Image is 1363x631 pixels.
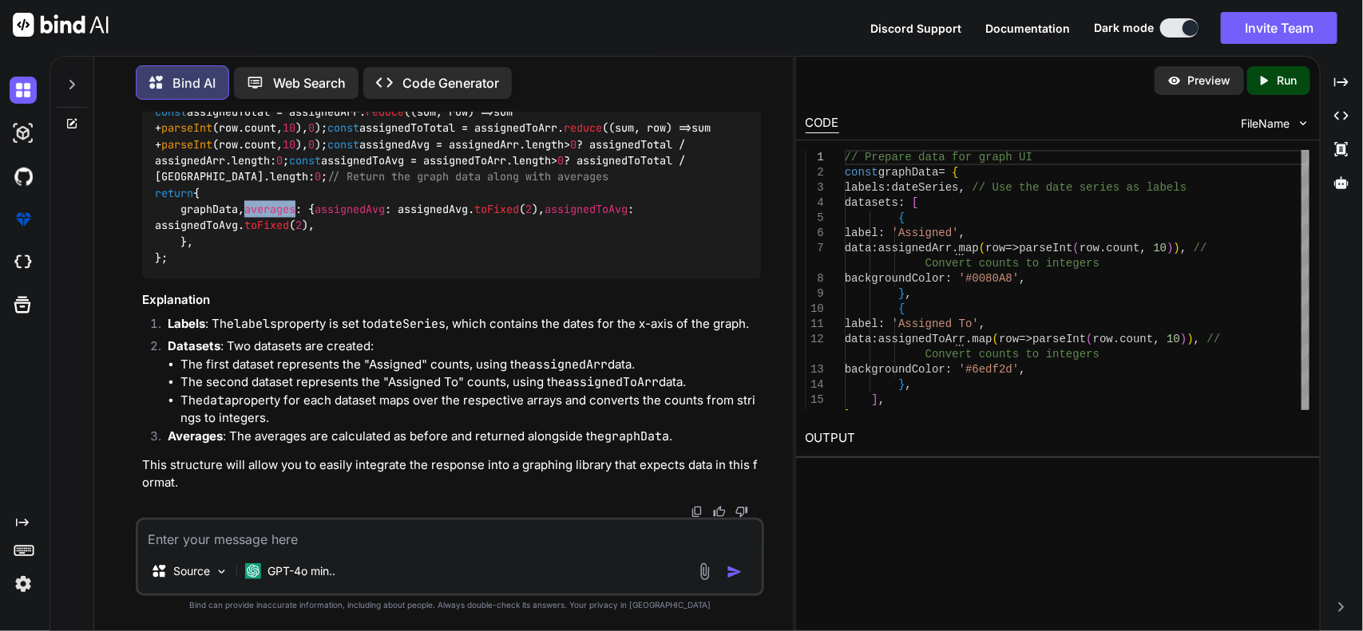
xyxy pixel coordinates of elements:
[878,317,885,330] span: :
[234,316,277,332] code: labels
[870,22,961,35] span: Discord Support
[878,166,939,179] span: graphData
[168,316,205,331] strong: Labels
[273,73,346,93] p: Web Search
[1194,333,1200,345] span: ,
[327,136,359,151] span: const
[203,392,232,408] code: data
[244,201,295,215] span: averages
[327,169,608,183] span: // Return the graph data along with averages
[905,287,911,300] span: ,
[1094,20,1154,36] span: Dark mode
[1174,242,1180,254] span: )
[245,563,261,579] img: GPT-4o mini
[289,152,321,167] span: const
[1019,363,1025,376] span: ,
[1153,242,1167,254] span: 10
[892,317,979,330] span: 'Assigned To'
[173,563,210,579] p: Source
[1005,242,1019,254] span: =>
[545,201,628,215] span: assignedToAvg
[1297,116,1310,130] img: chevron down
[161,136,212,151] span: parseInt
[959,227,965,239] span: ,
[878,393,885,406] span: ,
[315,169,321,183] span: 0
[878,227,885,239] span: :
[806,302,824,317] div: 10
[180,373,762,392] li: The second dataset represents the "Assigned To" counts, using the data.
[10,77,37,104] img: darkChat
[168,428,223,444] strong: Averages
[180,356,762,374] li: The first dataset represents the "Assigned" counts, using the data.
[985,20,1070,37] button: Documentation
[898,211,905,224] span: {
[1140,242,1147,254] span: ,
[1167,73,1182,88] img: preview
[806,211,824,226] div: 5
[525,201,532,215] span: 2
[308,120,315,134] span: 0
[215,565,228,578] img: Pick Models
[972,181,1187,194] span: // Use the date series as labels
[952,242,958,254] span: .
[691,505,703,518] img: copy
[564,120,602,134] span: reduce
[283,120,295,134] span: 10
[912,196,918,209] span: [
[878,333,965,345] span: assignedToArr
[557,152,564,167] span: 0
[878,242,952,254] span: assignedArr
[525,136,564,151] span: length
[315,201,385,215] span: assignedAvg
[1188,73,1231,89] p: Preview
[806,332,824,347] div: 12
[845,333,872,345] span: data
[1167,242,1173,254] span: )
[806,195,824,211] div: 4
[845,151,1032,164] span: // Prepare data for graph UI
[845,272,945,285] span: backgroundColor
[806,226,824,241] div: 6
[735,505,748,518] img: dislike
[999,333,1019,345] span: row
[959,242,979,254] span: map
[806,150,824,165] div: 1
[374,316,446,332] code: dateSeries
[474,201,519,215] span: toFixed
[168,337,762,356] p: : Two datasets are created:
[565,374,659,390] code: assignedToArr
[161,120,212,134] span: parseInt
[244,218,289,232] span: toFixed
[713,505,726,518] img: like
[905,378,911,391] span: ,
[871,393,878,406] span: ]
[267,563,335,579] p: GPT-4o min..
[806,241,824,256] div: 7
[925,348,1100,361] span: Convert counts to integers
[1032,333,1086,345] span: parseInt
[172,73,216,93] p: Bind AI
[1221,12,1337,44] button: Invite Team
[985,242,1005,254] span: row
[695,562,714,581] img: attachment
[898,378,905,391] span: }
[845,408,851,421] span: }
[168,338,220,353] strong: Datasets
[180,392,762,428] li: The property for each dataset maps over the respective arrays and converts the counts from string...
[806,408,824,423] div: 16
[806,286,824,302] div: 9
[845,227,878,239] span: label
[870,20,961,37] button: Discord Support
[945,272,952,285] span: :
[871,333,878,345] span: :
[806,165,824,180] div: 2
[604,428,669,444] code: graphData
[806,392,824,408] div: 15
[806,271,824,286] div: 8
[142,291,762,310] h3: Explanation
[570,136,577,151] span: 0
[885,181,891,194] span: :
[1086,333,1092,345] span: (
[402,73,499,93] p: Code Generator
